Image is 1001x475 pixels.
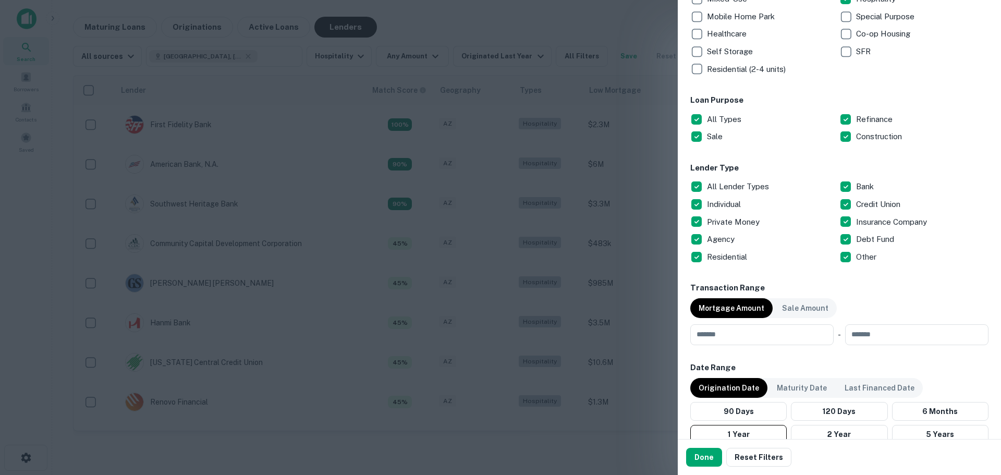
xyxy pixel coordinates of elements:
button: 90 Days [690,402,787,421]
p: Co-op Housing [856,28,912,40]
p: Maturity Date [777,382,827,394]
button: 120 Days [791,402,887,421]
p: Mobile Home Park [707,10,777,23]
p: Bank [856,180,876,193]
p: Healthcare [707,28,749,40]
p: Agency [707,233,737,246]
p: Origination Date [699,382,759,394]
p: Sale Amount [782,302,828,314]
p: Residential [707,251,749,263]
p: Self Storage [707,45,755,58]
p: Insurance Company [856,216,929,228]
h6: Date Range [690,362,988,374]
p: Special Purpose [856,10,917,23]
h6: Loan Purpose [690,94,988,106]
p: Credit Union [856,198,902,211]
p: Construction [856,130,904,143]
p: Last Financed Date [845,382,914,394]
button: Done [686,448,722,467]
p: Other [856,251,878,263]
p: Private Money [707,216,762,228]
p: All Lender Types [707,180,771,193]
button: 6 Months [892,402,988,421]
button: 1 Year [690,425,787,444]
p: Refinance [856,113,895,126]
p: Sale [707,130,725,143]
button: 2 Year [791,425,887,444]
p: All Types [707,113,743,126]
p: Individual [707,198,743,211]
button: 5 Years [892,425,988,444]
iframe: Chat Widget [949,392,1001,442]
h6: Transaction Range [690,282,988,294]
p: Mortgage Amount [699,302,764,314]
div: - [838,324,841,345]
button: Reset Filters [726,448,791,467]
p: Residential (2-4 units) [707,63,788,76]
p: Debt Fund [856,233,896,246]
p: SFR [856,45,873,58]
h6: Lender Type [690,162,988,174]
